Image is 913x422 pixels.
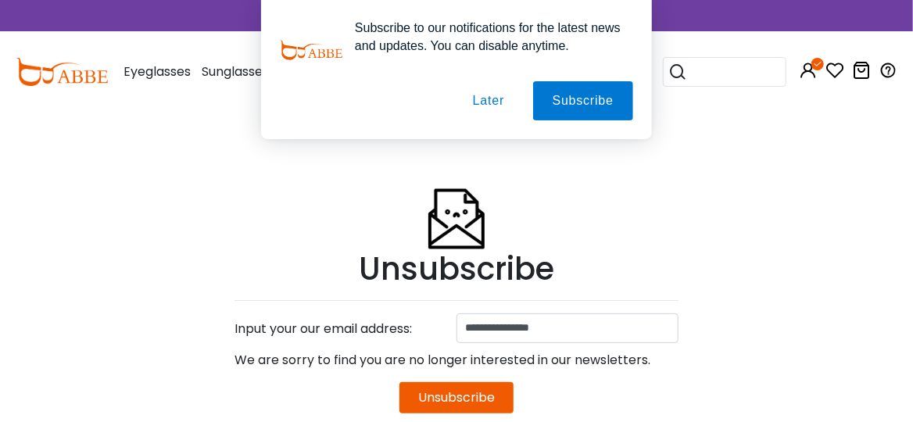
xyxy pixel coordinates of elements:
button: Later [453,81,524,120]
div: We are sorry to find you are no longer interested in our newsletters. [235,345,678,376]
h1: Unsubscribe [235,250,678,288]
img: notification icon [280,19,342,81]
div: Input your our email address: [227,313,456,345]
button: Subscribe [533,81,633,120]
img: Unsubscribe [425,150,488,250]
div: Subscribe to our notifications for the latest news and updates. You can disable anytime. [342,19,633,55]
button: Unsubscribe [399,382,514,413]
